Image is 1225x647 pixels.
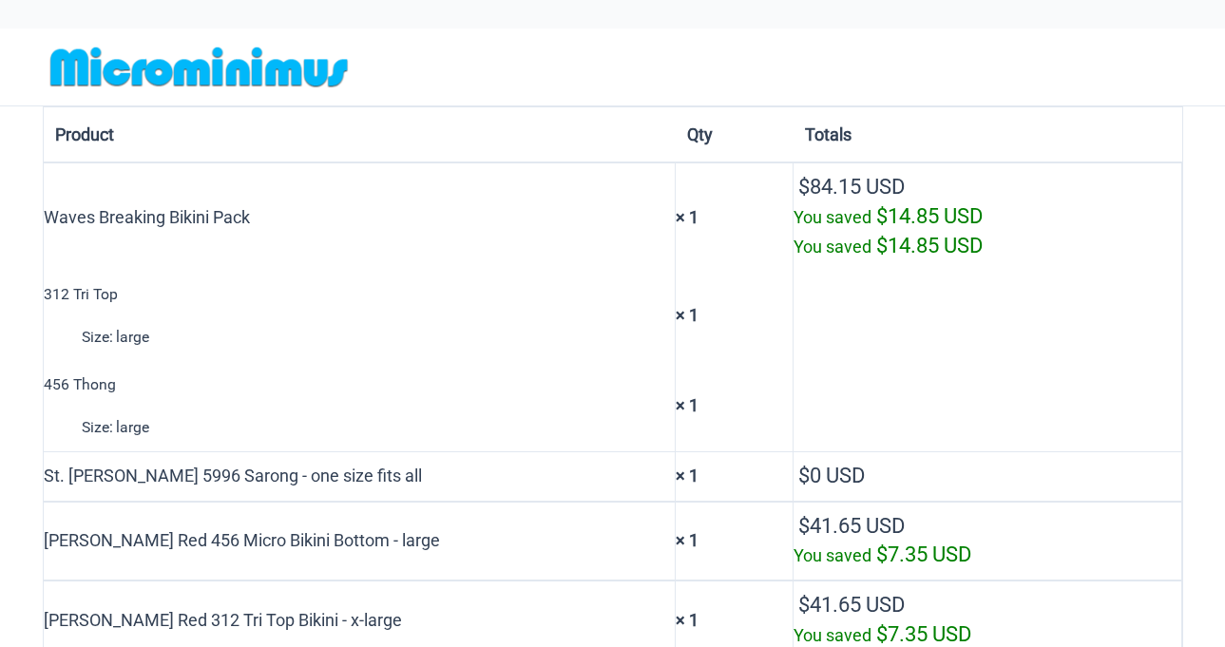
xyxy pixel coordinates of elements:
strong: × 1 [676,395,699,415]
bdi: 14.85 USD [876,234,983,257]
strong: × 1 [676,305,699,325]
bdi: 0 USD [798,464,865,487]
div: You saved [794,232,1172,261]
strong: Size: [82,413,113,442]
bdi: 14.85 USD [876,204,983,228]
strong: Size: [82,323,113,352]
td: [PERSON_NAME] Red 456 Micro Bikini Bottom - large [44,502,676,580]
strong: × 1 [676,207,699,227]
span: $ [798,175,810,199]
img: MM SHOP LOGO FLAT [43,46,355,88]
span: $ [876,234,888,257]
span: $ [876,204,888,228]
span: $ [798,593,810,617]
bdi: 41.65 USD [798,593,905,617]
bdi: 41.65 USD [798,514,905,538]
span: $ [876,542,888,566]
th: Product [44,107,676,163]
p: large [82,413,665,442]
bdi: 84.15 USD [798,175,905,199]
span: $ [798,514,810,538]
td: 312 Tri Top [44,271,676,361]
strong: × 1 [676,530,699,550]
strong: × 1 [676,466,699,485]
td: 456 Thong [44,361,676,451]
strong: × 1 [676,610,699,630]
bdi: 7.35 USD [876,542,971,566]
span: $ [798,464,810,487]
p: large [82,323,665,352]
th: Totals [794,107,1182,163]
td: St. [PERSON_NAME] 5996 Sarong - one size fits all [44,451,676,502]
div: You saved [794,202,1172,232]
bdi: 7.35 USD [876,622,971,646]
td: Waves Breaking Bikini Pack [44,162,676,270]
span: $ [876,622,888,646]
div: You saved [794,541,1172,570]
th: Qty [676,107,794,163]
